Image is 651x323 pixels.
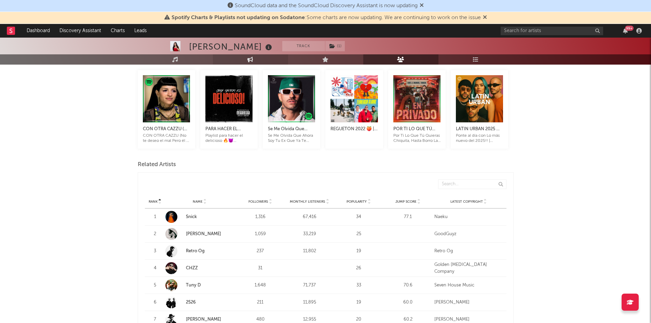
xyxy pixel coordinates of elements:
[287,248,333,255] div: 11,802
[330,125,378,133] div: REGUETON 2022 🍑 | lo más sonado
[434,214,503,220] div: Naeku
[205,133,253,144] div: Playlist para hacer el delicioso 🔥😈 #reggaeton2024 #traplatino
[55,24,106,38] a: Discovery Assistant
[186,232,221,236] a: [PERSON_NAME]
[336,214,382,220] div: 34
[148,214,162,220] div: 1
[186,317,221,322] a: [PERSON_NAME]
[205,118,253,144] a: PARA HACER EL DELICIOSO 😈🔥Playlist para hacer el delicioso 🔥😈 #reggaeton2024 #traplatino
[248,200,268,204] span: Followers
[287,282,333,289] div: 71,737
[205,125,253,133] div: PARA HACER EL DELICIOSO 😈🔥
[148,299,162,306] div: 6
[420,3,424,9] span: Dismiss
[238,248,283,255] div: 237
[625,26,634,31] div: 99 +
[238,316,283,323] div: 480
[385,282,431,289] div: 70.6
[287,231,333,238] div: 33,219
[434,231,503,238] div: GoodGuyz
[336,248,382,255] div: 19
[193,200,203,204] span: Name
[456,125,503,133] div: LATIN URBAN 2025 🍑| lo más sonado
[238,282,283,289] div: 1,648
[268,133,315,144] div: Se Me Olvida Que Ahora Soy Tu Ex Que Ya Te Perdi Y Que Ahora El Amor De Mi Vida Esta Con El Amor ...
[165,296,234,308] a: 2526
[149,200,158,204] span: Rank
[148,231,162,238] div: 2
[238,214,283,220] div: 1,316
[325,41,345,51] span: ( 1 )
[336,265,382,272] div: 26
[186,300,196,305] a: 2526
[434,299,503,306] div: [PERSON_NAME]
[336,231,382,238] div: 25
[143,133,190,144] div: CON OTRA CAZZU (No te deseo el mal Pero él te va a engañar con otra)🎶 🎶 [PERSON_NAME] 💚 A ESTA LI...
[165,211,234,223] a: Snick
[393,133,440,144] div: Por Ti Lo Que Tú Quieras Chiquita, Hasta Borro Las Morras Que Tengo En El Insta, Volemos En Priva...
[385,214,431,220] div: 77.1
[235,3,418,9] span: SoundCloud data and the SoundCloud Discovery Assistant is now updating
[434,316,503,323] div: [PERSON_NAME]
[325,41,345,51] button: (1)
[22,24,55,38] a: Dashboard
[238,231,283,238] div: 1,059
[172,15,481,21] span: : Some charts are now updating. We are continuing to work on the issue
[336,282,382,289] div: 33
[287,214,333,220] div: 67,416
[148,265,162,272] div: 4
[148,248,162,255] div: 3
[268,125,315,133] div: Se Me Olvida Que Ahora Soy Tu Ex Que Ya Te Perdi Feid ❌ [PERSON_NAME] (SE ME OLVIDA)
[623,28,628,33] button: 99+
[130,24,151,38] a: Leads
[165,245,234,257] a: Retro Og
[287,299,333,306] div: 11,895
[395,200,417,204] span: Jump Score
[290,200,325,204] span: Monthly Listeners
[165,279,234,291] a: Tuny D
[501,27,603,35] input: Search for artists
[282,41,325,51] button: Track
[434,248,503,255] div: Retro Og
[330,118,378,138] a: REGUETON 2022 🍑 | lo más sonado
[434,282,503,289] div: Seven House Music
[434,261,503,275] div: Golden [MEDICAL_DATA] Company
[347,200,367,204] span: Popularity
[456,118,503,144] a: LATIN URBAN 2025 🍑| lo más sonadoPonte al día con Lo más nuevo del 2025!! | BadBunny , [PERSON_NA...
[148,282,162,289] div: 5
[393,118,440,144] a: POR TI LO QUE TÚ QUIERAS CHIQUITA, HASTA BORRO LAS MORRAS QUE TENGO EN EL INSTA [PERSON_NAME] ❌ [...
[106,24,130,38] a: Charts
[483,15,487,21] span: Dismiss
[186,266,198,270] a: CHZZ
[138,161,176,169] span: Related Artists
[238,265,283,272] div: 31
[238,299,283,306] div: 211
[143,125,190,133] div: CON OTRA CAZZU (No te deseo el mal Pero él te va a engañar con otra)🎶
[385,299,431,306] div: 60.0
[148,316,162,323] div: 7
[438,179,506,189] input: Search...
[165,262,234,274] a: CHZZ
[393,125,440,133] div: POR TI LO QUE TÚ QUIERAS CHIQUITA, HASTA BORRO LAS MORRAS QUE TENGO EN EL INSTA [PERSON_NAME] ❌ [...
[287,316,333,323] div: 12,955
[456,133,503,144] div: Ponte al día con Lo más nuevo del 2025!! | BadBunny , [PERSON_NAME] . Se actualiza todos los [DAT...
[186,283,201,287] a: Tuny D
[336,316,382,323] div: 20
[165,228,234,240] a: [PERSON_NAME]
[385,316,431,323] div: 60.2
[186,249,205,253] a: Retro Og
[336,299,382,306] div: 19
[268,118,315,144] a: Se Me Olvida Que Ahora Soy Tu Ex Que Ya Te Perdi Feid ❌ [PERSON_NAME] (SE ME OLVIDA)Se Me Olvida ...
[172,15,305,21] span: Spotify Charts & Playlists not updating on Sodatone
[450,200,483,204] span: Latest Copyright
[189,41,274,52] div: [PERSON_NAME]
[186,215,197,219] a: Snick
[143,118,190,144] a: CON OTRA CAZZU (No te deseo el mal Pero él te va a engañar con otra)🎶CON OTRA CAZZU (No te deseo ...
